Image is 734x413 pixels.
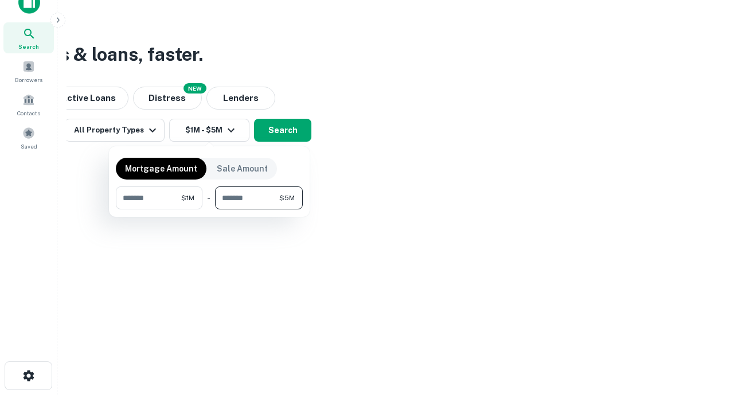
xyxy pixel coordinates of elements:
[217,162,268,175] p: Sale Amount
[207,186,210,209] div: -
[125,162,197,175] p: Mortgage Amount
[279,193,295,203] span: $5M
[181,193,194,203] span: $1M
[677,321,734,376] iframe: Chat Widget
